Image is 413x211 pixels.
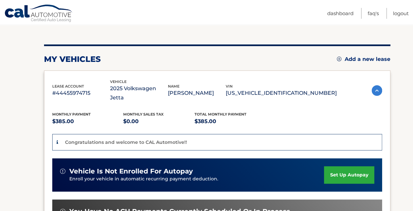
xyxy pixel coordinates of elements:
[44,54,101,64] h2: my vehicles
[324,166,374,184] a: set up autopay
[168,89,226,98] p: [PERSON_NAME]
[110,84,168,102] p: 2025 Volkswagen Jetta
[393,8,409,19] a: Logout
[52,89,110,98] p: #44455974715
[52,112,91,117] span: Monthly Payment
[168,84,179,89] span: name
[110,79,126,84] span: vehicle
[337,56,390,63] a: Add a new lease
[226,84,233,89] span: vin
[52,117,124,126] p: $385.00
[226,89,337,98] p: [US_VEHICLE_IDENTIFICATION_NUMBER]
[195,112,246,117] span: Total Monthly Payment
[123,112,164,117] span: Monthly sales Tax
[372,85,382,96] img: accordion-active.svg
[60,169,65,174] img: alert-white.svg
[123,117,195,126] p: $0.00
[69,175,324,183] p: Enroll your vehicle in automatic recurring payment deduction.
[52,84,84,89] span: lease account
[337,57,341,61] img: add.svg
[195,117,266,126] p: $385.00
[4,4,73,23] a: Cal Automotive
[69,167,193,175] span: vehicle is not enrolled for autopay
[327,8,354,19] a: Dashboard
[368,8,379,19] a: FAQ's
[65,139,187,145] p: Congratulations and welcome to CAL Automotive!!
